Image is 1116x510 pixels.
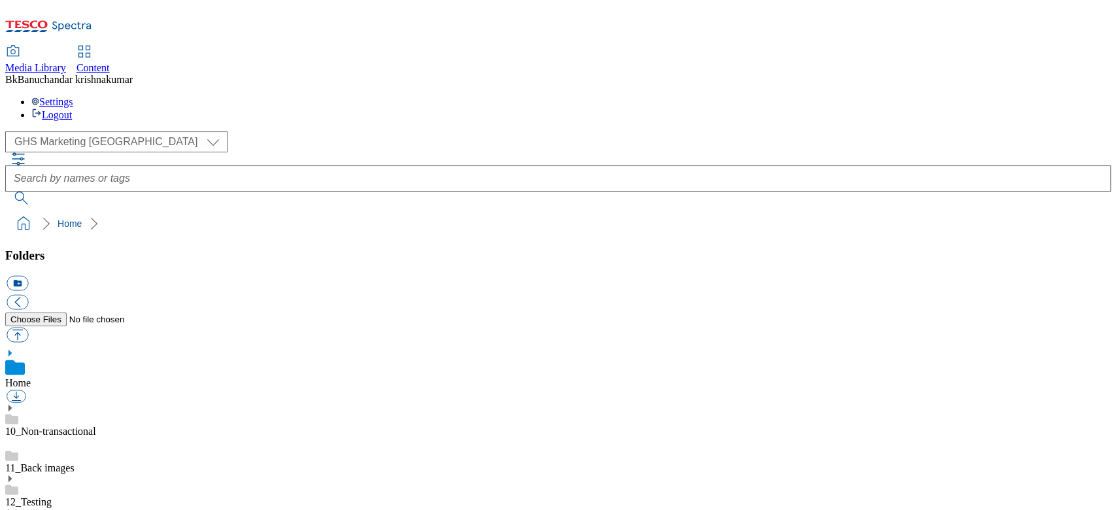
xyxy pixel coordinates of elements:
[31,109,72,120] a: Logout
[76,46,110,74] a: Content
[5,165,1111,192] input: Search by names or tags
[5,211,1111,236] nav: breadcrumb
[18,74,133,85] span: Banuchandar krishnakumar
[58,218,82,229] a: Home
[13,213,34,234] a: home
[5,62,66,73] span: Media Library
[5,462,75,473] a: 11_Back images
[5,74,18,85] span: Bk
[76,62,110,73] span: Content
[5,496,52,507] a: 12_Testing
[5,377,31,388] a: Home
[5,426,96,437] a: 10_Non-transactional
[5,248,1111,263] h3: Folders
[5,46,66,74] a: Media Library
[31,96,73,107] a: Settings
